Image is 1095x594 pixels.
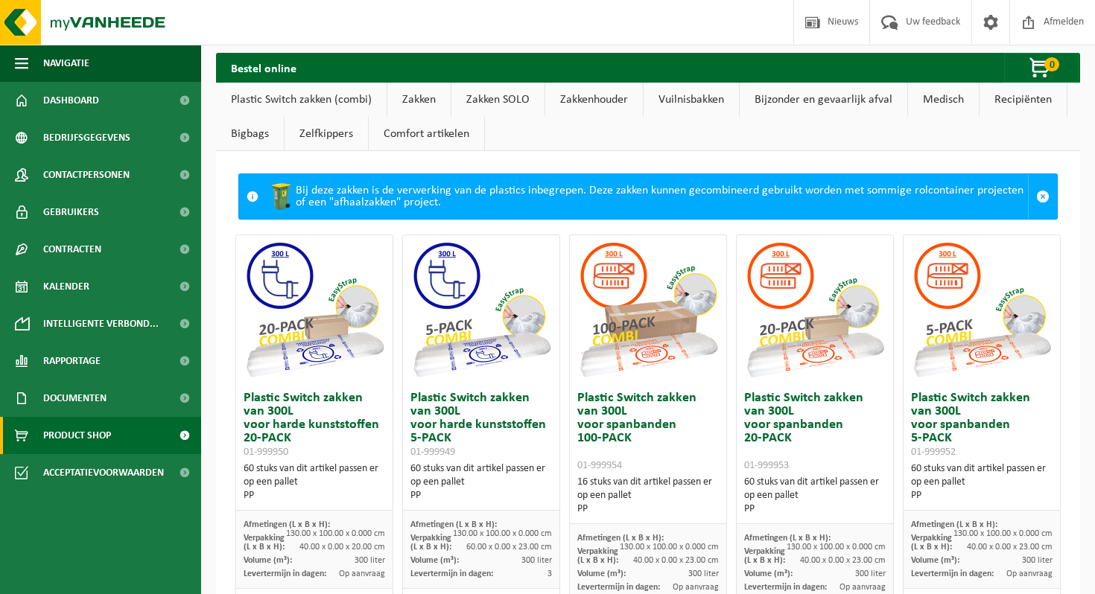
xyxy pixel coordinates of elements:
[911,569,994,578] span: Levertermijn in dagen:
[911,556,959,565] span: Volume (m³):
[43,417,111,454] span: Product Shop
[43,380,107,417] span: Documenten
[620,543,719,552] span: 130.00 x 100.00 x 0.000 cm
[521,556,552,565] span: 300 liter
[740,235,889,384] img: 01-999953
[577,547,618,565] span: Verpakking (L x B x H):
[911,447,956,458] span: 01-999952
[43,454,164,491] span: Acceptatievoorwaarden
[744,534,831,543] span: Afmetingen (L x B x H):
[43,268,89,305] span: Kalender
[1028,174,1057,219] a: Sluit melding
[410,534,451,552] span: Verpakking (L x B x H):
[644,83,739,117] a: Vuilnisbakken
[911,392,1053,459] h3: Plastic Switch zakken van 300L voor spanbanden 5-PACK
[387,83,451,117] a: Zakken
[577,502,720,516] div: PP
[266,174,1028,219] div: Bij deze zakken is de verwerking van de plastics inbegrepen. Deze zakken kunnen gecombineerd gebr...
[744,460,789,471] span: 01-999953
[410,556,459,565] span: Volume (m³):
[744,569,793,578] span: Volume (m³):
[286,529,385,538] span: 130.00 x 100.00 x 0.000 cm
[410,569,493,578] span: Levertermijn in dagen:
[244,489,386,502] div: PP
[407,235,556,384] img: 01-999949
[339,569,385,578] span: Op aanvraag
[839,583,886,592] span: Op aanvraag
[1044,57,1059,71] span: 0
[43,305,159,342] span: Intelligente verbond...
[240,235,389,384] img: 01-999950
[216,53,311,82] h2: Bestel online
[43,231,101,268] span: Contracten
[577,534,664,543] span: Afmetingen (L x B x H):
[244,462,386,502] div: 60 stuks van dit artikel passen er op een pallet
[688,569,719,578] span: 300 liter
[744,392,886,472] h3: Plastic Switch zakken van 300L voor spanbanden 20-PACK
[244,520,330,529] span: Afmetingen (L x B x H):
[410,392,553,459] h3: Plastic Switch zakken van 300L voor harde kunststoffen 5-PACK
[266,182,296,211] img: WB-0240-HPE-GN-50.png
[911,534,952,552] span: Verpakking (L x B x H):
[800,556,886,565] span: 40.00 x 0.00 x 23.00 cm
[1022,556,1053,565] span: 300 liter
[740,83,907,117] a: Bijzonder en gevaarlijk afval
[43,82,99,119] span: Dashboard
[855,569,886,578] span: 300 liter
[466,543,552,552] span: 60.00 x 0.00 x 23.00 cm
[410,489,553,502] div: PP
[547,569,552,578] span: 3
[410,520,497,529] span: Afmetingen (L x B x H):
[244,556,292,565] span: Volume (m³):
[355,556,385,565] span: 300 liter
[545,83,643,117] a: Zakkenhouder
[299,543,385,552] span: 40.00 x 0.00 x 20.00 cm
[744,476,886,516] div: 60 stuks van dit artikel passen er op een pallet
[577,476,720,516] div: 16 stuks van dit artikel passen er op een pallet
[744,502,886,516] div: PP
[285,117,368,151] a: Zelfkippers
[216,117,284,151] a: Bigbags
[744,583,827,592] span: Levertermijn in dagen:
[43,119,130,156] span: Bedrijfsgegevens
[244,392,386,459] h3: Plastic Switch zakken van 300L voor harde kunststoffen 20-PACK
[953,529,1053,538] span: 130.00 x 100.00 x 0.000 cm
[907,235,1056,384] img: 01-999952
[633,556,719,565] span: 40.00 x 0.00 x 23.00 cm
[1006,569,1053,578] span: Op aanvraag
[1004,53,1079,83] button: 0
[216,83,387,117] a: Plastic Switch zakken (combi)
[577,392,720,472] h3: Plastic Switch zakken van 300L voor spanbanden 100-PACK
[967,543,1053,552] span: 40.00 x 0.00 x 23.00 cm
[43,156,130,194] span: Contactpersonen
[908,83,979,117] a: Medisch
[673,583,719,592] span: Op aanvraag
[43,342,101,380] span: Rapportage
[980,83,1067,117] a: Recipiënten
[577,569,626,578] span: Volume (m³):
[410,462,553,502] div: 60 stuks van dit artikel passen er op een pallet
[911,489,1053,502] div: PP
[577,460,622,471] span: 01-999954
[369,117,484,151] a: Comfort artikelen
[577,583,660,592] span: Levertermijn in dagen:
[43,194,99,231] span: Gebruikers
[244,534,285,552] span: Verpakking (L x B x H):
[744,547,785,565] span: Verpakking (L x B x H):
[574,235,723,384] img: 01-999954
[410,447,455,458] span: 01-999949
[911,520,997,529] span: Afmetingen (L x B x H):
[244,447,288,458] span: 01-999950
[787,543,886,552] span: 130.00 x 100.00 x 0.000 cm
[911,462,1053,502] div: 60 stuks van dit artikel passen er op een pallet
[451,83,545,117] a: Zakken SOLO
[244,569,326,578] span: Levertermijn in dagen:
[43,45,89,82] span: Navigatie
[453,529,552,538] span: 130.00 x 100.00 x 0.000 cm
